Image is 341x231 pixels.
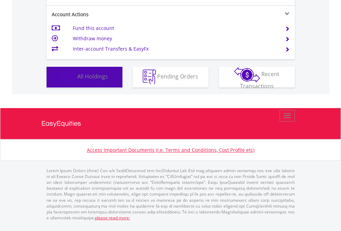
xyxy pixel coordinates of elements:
[219,67,295,87] button: Recent Transactions
[73,33,277,44] td: Withdraw money
[240,70,280,90] span: Recent Transactions
[47,11,171,18] div: Account Actions
[143,70,156,84] img: pending_instructions-wht.png
[47,168,295,221] p: Lorem Ipsum Dolors (Ame) Con a/e SeddOeiusmod tem InciDiduntut Lab Etd mag aliquaen admin veniamq...
[61,70,76,84] img: holdings-wht.png
[77,73,108,80] span: All Holdings
[73,23,277,33] td: Fund this account
[133,67,209,87] button: Pending Orders
[95,215,130,221] a: please read more:
[157,73,198,80] span: Pending Orders
[234,67,260,82] img: transactions-zar-wht.png
[41,108,300,139] a: EasyEquities
[87,147,254,153] a: Access Important Documents (i.e. Terms and Conditions, Cost Profile etc)
[73,44,277,54] td: Inter-account Transfers & EasyFx
[47,67,122,87] button: All Holdings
